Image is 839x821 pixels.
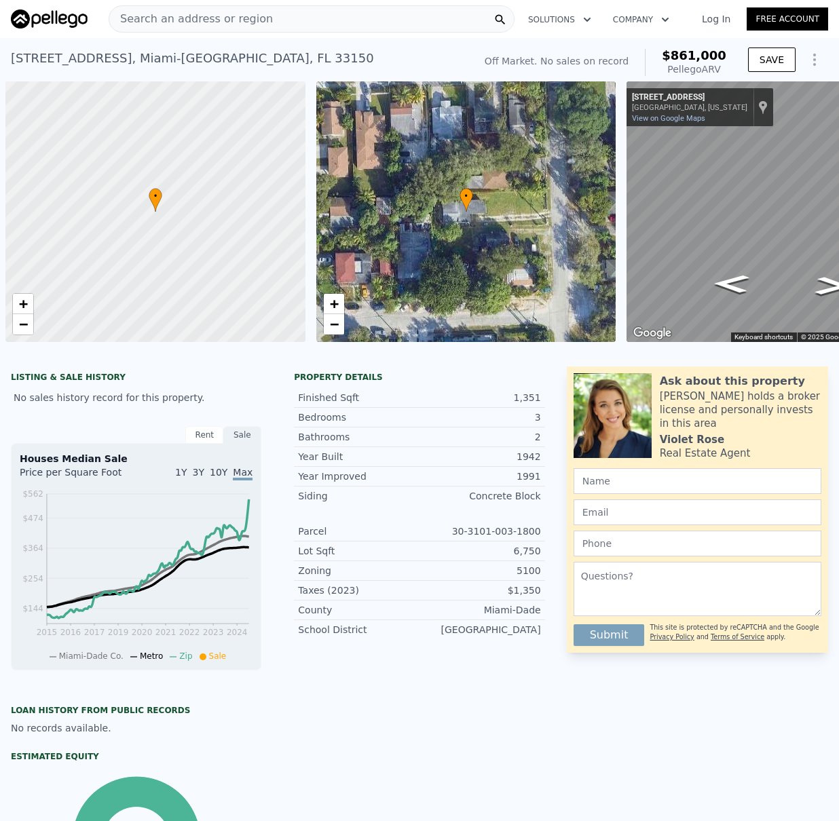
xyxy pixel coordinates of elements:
span: • [149,190,162,202]
div: 6,750 [419,544,541,558]
a: Zoom out [13,314,33,335]
div: 2 [419,430,541,444]
div: Loan history from public records [11,705,261,716]
div: No sales history record for this property. [11,385,261,410]
span: Max [233,467,253,480]
div: School District [298,623,419,636]
a: Show location on map [758,100,768,115]
div: Ask about this property [660,373,805,389]
div: 1942 [419,450,541,463]
div: 1,351 [419,391,541,404]
div: Year Built [298,450,419,463]
tspan: 2023 [203,628,224,637]
tspan: $474 [22,514,43,523]
span: 1Y [175,467,187,478]
a: Free Account [747,7,828,31]
span: $861,000 [662,48,726,62]
span: • [460,190,473,202]
div: 30-3101-003-1800 [419,524,541,538]
div: Property details [294,372,544,383]
span: + [329,295,338,312]
div: Bedrooms [298,411,419,424]
div: [GEOGRAPHIC_DATA] [419,623,541,636]
div: 3 [419,411,541,424]
tspan: 2017 [84,628,105,637]
div: [GEOGRAPHIC_DATA], [US_STATE] [632,103,747,112]
img: Google [630,324,675,342]
tspan: $144 [22,604,43,613]
input: Email [574,499,821,525]
span: Metro [140,651,163,661]
button: Company [602,7,680,32]
tspan: $562 [22,489,43,499]
button: Submit [574,624,645,646]
div: Siding [298,489,419,503]
div: • [460,188,473,212]
div: Sale [223,426,261,444]
tspan: $254 [22,574,43,584]
span: + [19,295,28,312]
div: Taxes (2023) [298,584,419,597]
div: Real Estate Agent [660,446,751,460]
div: Pellego ARV [662,62,726,76]
tspan: 2022 [179,628,200,637]
span: 3Y [193,467,204,478]
a: Privacy Policy [650,633,694,641]
div: Estimated Equity [11,751,261,762]
div: Houses Median Sale [20,452,253,465]
div: Bathrooms [298,430,419,444]
div: Off Market. No sales on record [485,54,629,68]
div: [STREET_ADDRESS] , Miami-[GEOGRAPHIC_DATA] , FL 33150 [11,49,374,68]
tspan: 2020 [132,628,153,637]
div: Year Improved [298,470,419,483]
path: Go South, NW 4th Ave [698,270,764,297]
div: Finished Sqft [298,391,419,404]
img: Pellego [11,9,88,28]
div: No records available. [11,721,261,735]
a: Zoom in [13,294,33,314]
button: Keyboard shortcuts [734,332,793,342]
div: Violet Rose [660,433,724,446]
tspan: 2024 [227,628,248,637]
div: Lot Sqft [298,544,419,558]
tspan: 2021 [155,628,176,637]
span: Zip [179,651,192,661]
div: • [149,188,162,212]
tspan: 2016 [60,628,81,637]
div: 1991 [419,470,541,483]
div: Rent [185,426,223,444]
button: SAVE [748,47,796,72]
span: Search an address or region [109,11,273,27]
span: Miami-Dade Co. [59,651,124,661]
button: Solutions [517,7,602,32]
a: Log In [686,12,747,26]
div: Concrete Block [419,489,541,503]
a: View on Google Maps [632,114,705,123]
div: Price per Square Foot [20,465,136,487]
div: Zoning [298,564,419,577]
div: Miami-Dade [419,603,541,617]
a: Zoom out [324,314,344,335]
input: Phone [574,531,821,556]
span: − [329,316,338,332]
div: 5100 [419,564,541,577]
div: Parcel [298,524,419,538]
span: 10Y [210,467,227,478]
div: $1,350 [419,584,541,597]
a: Terms of Service [711,633,764,641]
div: County [298,603,419,617]
div: LISTING & SALE HISTORY [11,372,261,385]
span: Sale [209,651,227,661]
tspan: 2019 [108,628,129,637]
button: Show Options [801,46,828,73]
div: [PERSON_NAME] holds a broker license and personally invests in this area [660,389,821,430]
tspan: $364 [22,543,43,553]
input: Name [574,468,821,494]
span: − [19,316,28,332]
a: Open this area in Google Maps (opens a new window) [630,324,675,342]
tspan: 2015 [37,628,58,637]
a: Zoom in [324,294,344,314]
div: [STREET_ADDRESS] [632,92,747,103]
div: This site is protected by reCAPTCHA and the Google and apply. [650,619,821,646]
